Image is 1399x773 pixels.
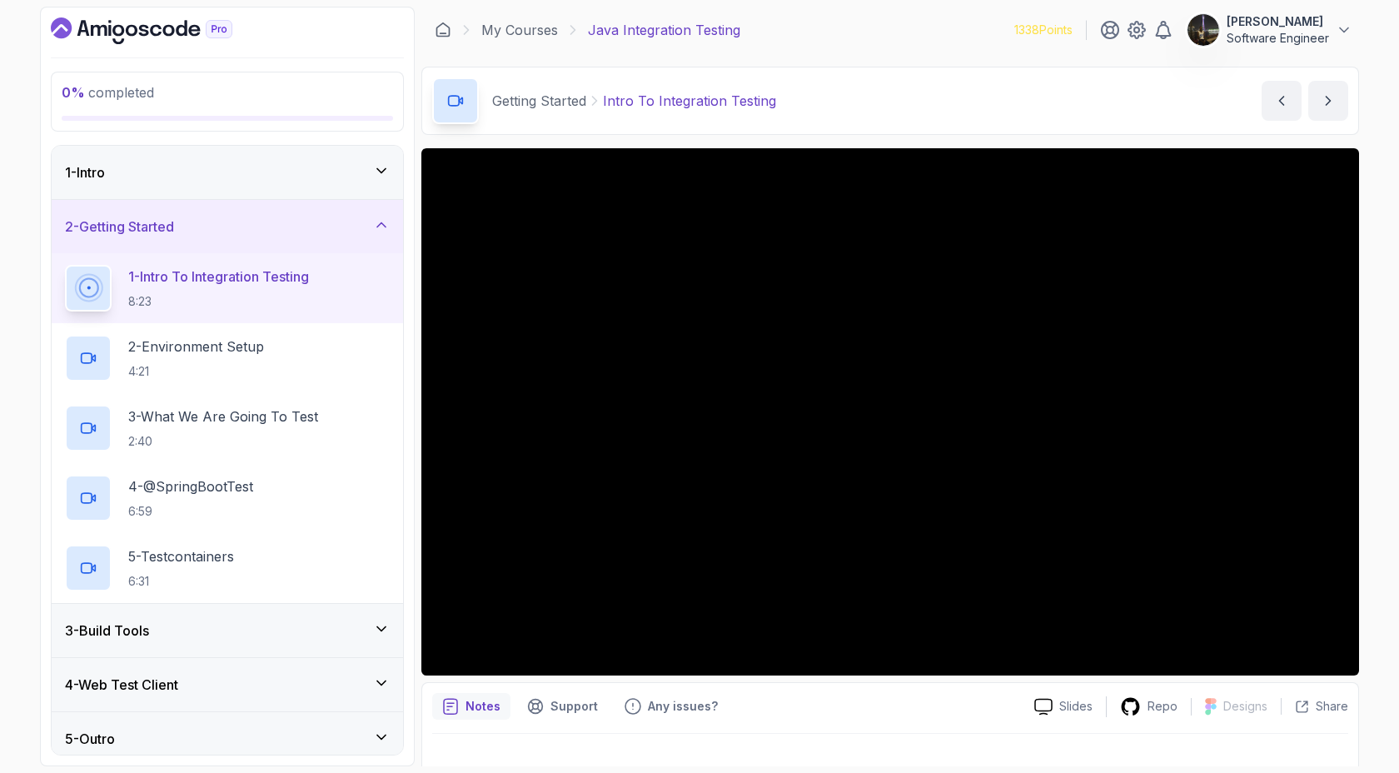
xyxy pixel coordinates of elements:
button: 3-Build Tools [52,604,403,657]
button: 2-Environment Setup4:21 [65,335,390,382]
p: Repo [1148,698,1177,715]
p: Java Integration Testing [588,20,740,40]
p: 4 - @SpringBootTest [128,476,253,496]
p: 4:21 [128,363,264,380]
p: [PERSON_NAME] [1227,13,1329,30]
h3: 3 - Build Tools [65,621,149,641]
p: 1 - Intro To Integration Testing [128,267,309,287]
img: user profile image [1187,14,1219,46]
button: 2-Getting Started [52,200,403,253]
p: Slides [1059,698,1093,715]
p: 5 - Testcontainers [128,546,234,566]
button: next content [1308,81,1348,121]
button: 4-Web Test Client [52,658,403,711]
button: 1-Intro [52,146,403,199]
p: 2 - Environment Setup [128,337,264,357]
button: 5-Outro [52,712,403,766]
h3: 1 - Intro [65,162,105,182]
a: Dashboard [51,17,271,44]
span: completed [62,84,154,101]
button: 3-What We Are Going To Test2:40 [65,405,390,451]
p: Support [550,698,598,715]
p: Software Engineer [1227,30,1329,47]
button: notes button [432,693,510,720]
h3: 5 - Outro [65,729,115,749]
p: 2:40 [128,433,318,450]
button: Feedback button [615,693,728,720]
button: user profile image[PERSON_NAME]Software Engineer [1187,13,1352,47]
button: previous content [1262,81,1302,121]
p: 6:59 [128,503,253,520]
button: Share [1281,698,1348,715]
h3: 4 - Web Test Client [65,675,178,695]
p: 6:31 [128,573,234,590]
p: Share [1316,698,1348,715]
button: 5-Testcontainers6:31 [65,545,390,591]
a: My Courses [481,20,558,40]
p: Notes [466,698,500,715]
a: Slides [1021,698,1106,716]
button: 1-Intro To Integration Testing8:23 [65,265,390,312]
p: 3 - What We Are Going To Test [128,406,318,426]
button: Support button [517,693,608,720]
button: 4-@SpringBootTest6:59 [65,475,390,521]
a: Repo [1107,696,1191,717]
span: 0 % [62,84,85,101]
p: Designs [1223,698,1267,715]
iframe: To enrich screen reader interactions, please activate Accessibility in Grammarly extension settings [421,148,1359,676]
h3: 2 - Getting Started [65,217,174,237]
p: Any issues? [648,698,718,715]
p: Getting Started [492,91,586,111]
p: Intro To Integration Testing [603,91,776,111]
p: 8:23 [128,293,309,310]
p: 1338 Points [1014,22,1073,38]
a: Dashboard [435,22,451,38]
